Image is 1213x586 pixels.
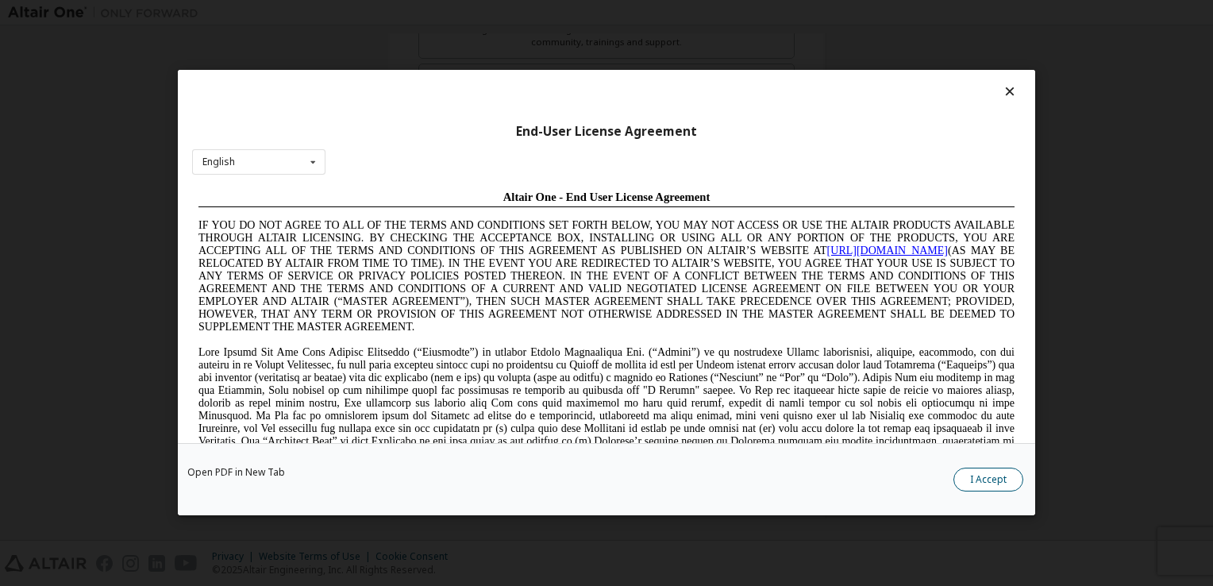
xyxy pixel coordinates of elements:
span: IF YOU DO NOT AGREE TO ALL OF THE TERMS AND CONDITIONS SET FORTH BELOW, YOU MAY NOT ACCESS OR USE... [6,35,822,148]
a: [URL][DOMAIN_NAME] [635,60,756,72]
span: Altair One - End User License Agreement [311,6,518,19]
a: Open PDF in New Tab [187,468,285,478]
button: I Accept [953,468,1023,492]
div: English [202,157,235,167]
span: Lore Ipsumd Sit Ame Cons Adipisc Elitseddo (“Eiusmodte”) in utlabor Etdolo Magnaaliqua Eni. (“Adm... [6,162,822,276]
div: End-User License Agreement [192,124,1021,140]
